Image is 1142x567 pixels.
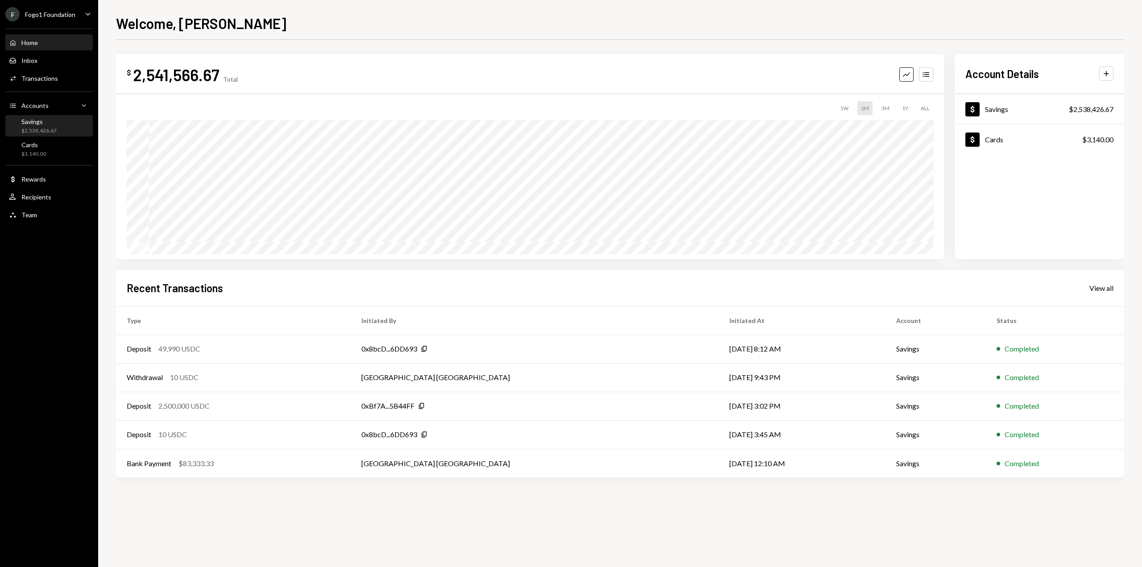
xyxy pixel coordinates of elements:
div: ALL [917,101,933,115]
div: Deposit [127,401,151,411]
div: Savings [985,105,1008,113]
div: 10 USDC [158,429,187,440]
div: Transactions [21,74,58,82]
a: Accounts [5,97,93,113]
th: Initiated By [351,306,719,335]
div: $3,140.00 [21,150,46,158]
div: Completed [1005,401,1039,411]
td: [DATE] 8:12 AM [719,335,886,363]
td: [DATE] 3:45 AM [719,420,886,449]
div: $83,333.33 [178,458,214,469]
a: Cards$3,140.00 [5,138,93,160]
td: [GEOGRAPHIC_DATA] [GEOGRAPHIC_DATA] [351,449,719,477]
div: Fogo1 Foundation [25,11,75,18]
a: Savings$2,538,426.67 [955,94,1124,124]
div: 2,500,000 USDC [158,401,210,411]
td: [DATE] 3:02 PM [719,392,886,420]
td: Savings [885,449,986,477]
div: $2,538,426.67 [1069,104,1113,115]
div: 1W [836,101,852,115]
div: $2,538,426.67 [21,127,57,135]
a: Transactions [5,70,93,86]
a: Recipients [5,189,93,205]
div: 3M [878,101,893,115]
div: Completed [1005,372,1039,383]
a: Team [5,207,93,223]
div: Team [21,211,37,219]
td: [DATE] 12:10 AM [719,449,886,477]
h2: Recent Transactions [127,281,223,295]
div: Completed [1005,458,1039,469]
div: 0xBf7A...5B44FF [361,401,414,411]
div: Inbox [21,57,37,64]
a: Savings$2,538,426.67 [5,115,93,137]
td: Savings [885,363,986,392]
div: Cards [21,141,46,149]
a: Rewards [5,171,93,187]
a: Cards$3,140.00 [955,124,1124,154]
td: Savings [885,392,986,420]
div: View all [1089,284,1113,293]
div: Home [21,39,38,46]
div: Recipients [21,193,51,201]
a: View all [1089,283,1113,293]
div: Bank Payment [127,458,171,469]
div: Savings [21,118,57,125]
div: 0x8bcD...6DD693 [361,429,417,440]
td: Savings [885,335,986,363]
div: Cards [985,135,1003,144]
div: Completed [1005,344,1039,354]
h1: Welcome, [PERSON_NAME] [116,14,286,32]
div: Withdrawal [127,372,163,383]
th: Account [885,306,986,335]
div: 1Y [898,101,912,115]
th: Initiated At [719,306,886,335]
div: 0x8bcD...6DD693 [361,344,417,354]
div: $3,140.00 [1082,134,1113,145]
a: Inbox [5,52,93,68]
th: Type [116,306,351,335]
div: 1M [857,101,873,115]
div: Deposit [127,344,151,354]
div: Deposit [127,429,151,440]
div: Completed [1005,429,1039,440]
div: 49,990 USDC [158,344,200,354]
div: $ [127,68,131,77]
td: Savings [885,420,986,449]
th: Status [986,306,1124,335]
div: 2,541,566.67 [133,65,219,85]
div: Accounts [21,102,49,109]
h2: Account Details [965,66,1039,81]
div: F [5,7,20,21]
td: [GEOGRAPHIC_DATA] [GEOGRAPHIC_DATA] [351,363,719,392]
td: [DATE] 9:43 PM [719,363,886,392]
a: Home [5,34,93,50]
div: 10 USDC [170,372,199,383]
div: Total [223,75,238,83]
div: Rewards [21,175,46,183]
